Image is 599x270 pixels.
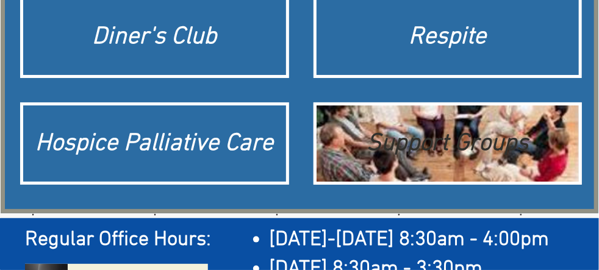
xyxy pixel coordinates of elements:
[314,102,583,185] a: Support GroupsSupport Groups
[29,20,280,54] div: Diner's Club
[25,227,211,252] span: Regular Office Hours:
[29,127,280,161] div: Hospice Palliative Care
[323,127,573,161] div: Support Groups
[25,226,583,255] h2: ​
[323,20,573,54] div: Respite
[269,227,549,252] span: [DATE]-[DATE] 8:30am - 4:00pm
